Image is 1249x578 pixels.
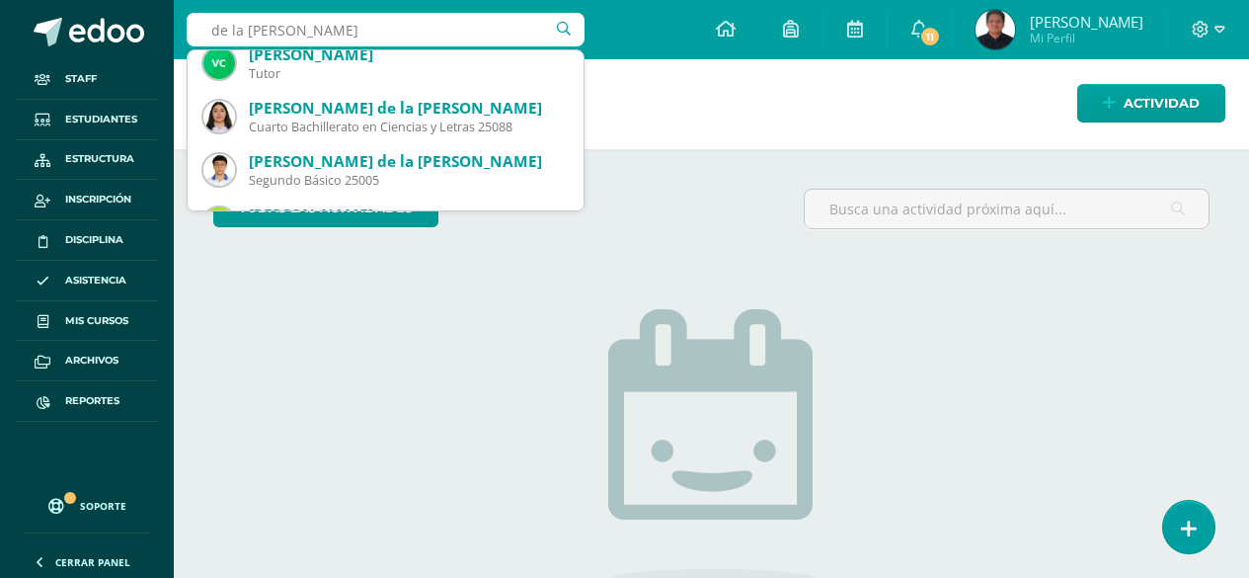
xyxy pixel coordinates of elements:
[197,59,1225,149] h1: Actividades
[1077,84,1225,123] a: Actividad
[16,301,158,342] a: Mis cursos
[65,232,123,248] span: Disciplina
[187,13,585,46] input: Busca un usuario...
[24,479,150,528] a: Soporte
[203,47,235,79] img: 3dd74b147b65704bd107ae47c1f1c9bc.png
[65,192,131,207] span: Inscripción
[203,101,235,132] img: b49b7cd4ec67acb66d500a2c2a65e808.png
[249,44,568,65] div: [PERSON_NAME]
[919,26,941,47] span: 11
[16,220,158,261] a: Disciplina
[1124,85,1200,122] span: Actividad
[203,207,235,239] img: 07e539963f4c9878c94ec39b49695c25.png
[65,393,119,409] span: Reportes
[65,112,137,127] span: Estudiantes
[65,313,128,329] span: Mis cursos
[16,140,158,181] a: Estructura
[249,205,568,225] div: [PERSON_NAME]
[1030,30,1143,46] span: Mi Perfil
[1030,12,1143,32] span: [PERSON_NAME]
[805,190,1209,228] input: Busca una actividad próxima aquí...
[65,353,118,369] span: Archivos
[16,100,158,140] a: Estudiantes
[80,499,126,513] span: Soporte
[249,172,568,189] div: Segundo Básico 25005
[16,341,158,381] a: Archivos
[65,71,97,87] span: Staff
[249,98,568,119] div: [PERSON_NAME] de la [PERSON_NAME]
[65,273,126,289] span: Asistencia
[65,151,134,167] span: Estructura
[249,119,568,135] div: Cuarto Bachillerato en Ciencias y Letras 25088
[16,59,158,100] a: Staff
[203,154,235,186] img: b4ccd30efd9134cc6c77897ad8823337.png
[16,261,158,301] a: Asistencia
[55,555,130,569] span: Cerrar panel
[16,381,158,422] a: Reportes
[16,180,158,220] a: Inscripción
[249,151,568,172] div: [PERSON_NAME] de la [PERSON_NAME]
[976,10,1015,49] img: dfb2445352bbaa30de7fa1c39f03f7f6.png
[249,65,568,82] div: Tutor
